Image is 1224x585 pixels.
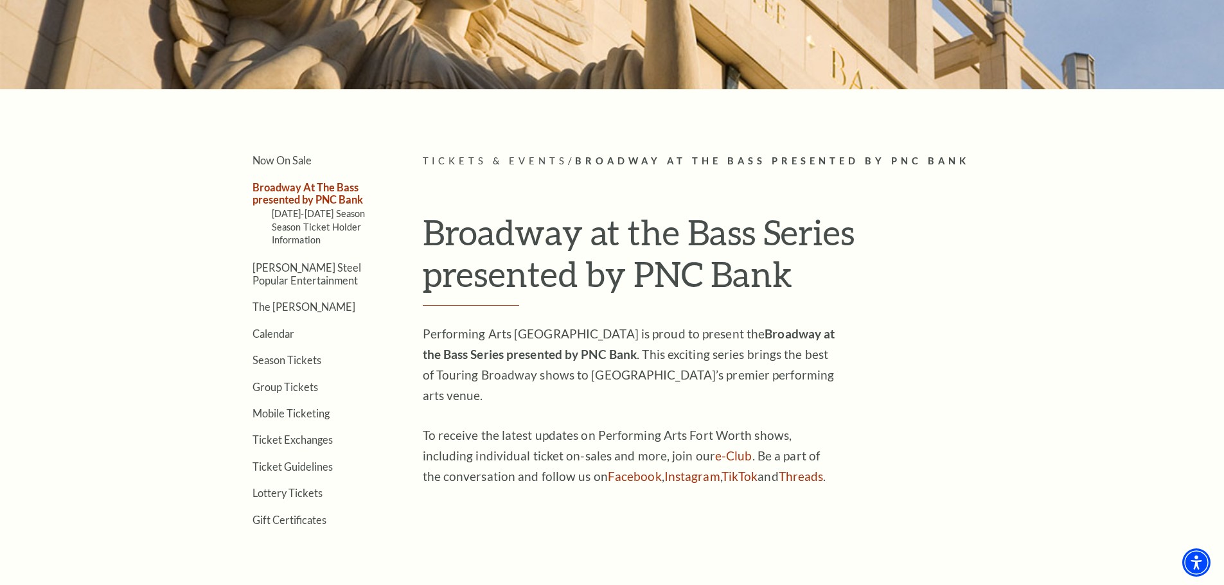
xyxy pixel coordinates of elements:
[253,354,321,366] a: Season Tickets
[575,155,970,166] span: Broadway At The Bass presented by PNC Bank
[272,208,366,219] a: [DATE]-[DATE] Season
[253,460,333,473] a: Ticket Guidelines
[1182,548,1211,577] div: Accessibility Menu
[272,222,362,245] a: Season Ticket Holder Information
[253,181,363,205] a: Broadway At The Bass presented by PNC Bank
[722,469,758,484] a: TikTok
[423,153,1011,170] p: /
[779,469,824,484] a: Threads
[423,324,840,406] p: Performing Arts [GEOGRAPHIC_DATA] is proud to present the . This exciting series brings the best ...
[423,211,1011,306] h1: Broadway at the Bass Series presented by PNC Bank
[664,469,720,484] a: Instagram
[253,327,294,340] a: Calendar
[253,154,312,166] a: Now On Sale
[253,261,361,286] a: [PERSON_NAME] Steel Popular Entertainment
[253,487,323,499] a: Lottery Tickets
[423,326,835,362] strong: Broadway at the Bass Series presented by PNC Bank
[253,407,330,419] a: Mobile Ticketing
[253,514,326,526] a: Gift Certificates
[253,433,333,446] a: Ticket Exchanges
[608,469,662,484] a: Facebook
[715,448,752,463] a: e-Club
[423,425,840,487] p: To receive the latest updates on Performing Arts Fort Worth shows, including individual ticket on...
[253,381,318,393] a: Group Tickets
[423,155,569,166] span: Tickets & Events
[253,301,355,313] a: The [PERSON_NAME]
